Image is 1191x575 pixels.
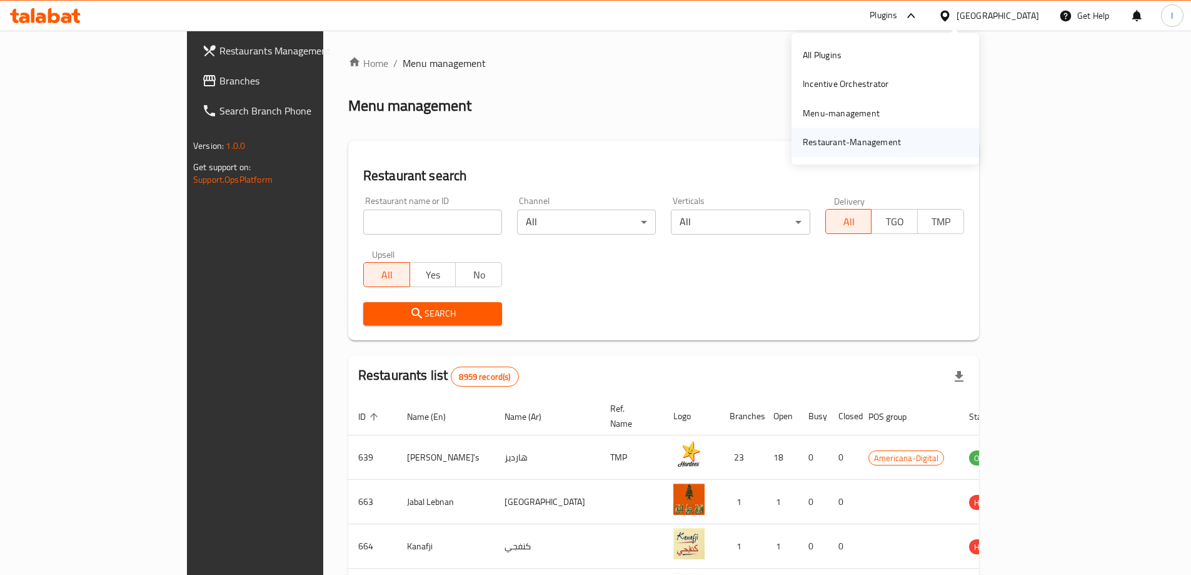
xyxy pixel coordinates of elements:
[397,435,495,480] td: [PERSON_NAME]'s
[403,56,486,71] span: Menu management
[193,171,273,188] a: Support.OpsPlatform
[192,66,386,96] a: Branches
[969,496,1007,510] span: HIDDEN
[803,77,888,91] div: Incentive Orchestrator
[363,262,410,287] button: All
[798,480,828,524] td: 0
[461,266,497,284] span: No
[219,43,376,58] span: Restaurants Management
[798,524,828,569] td: 0
[495,524,600,569] td: كنفجي
[397,524,495,569] td: Kanafji
[969,450,1000,466] div: OPEN
[868,409,923,424] span: POS group
[363,210,502,235] input: Search for restaurant name or ID..
[877,213,913,231] span: TGO
[944,362,974,392] div: Export file
[828,480,858,524] td: 0
[495,480,600,524] td: [GEOGRAPHIC_DATA]
[505,409,558,424] span: Name (Ar)
[192,36,386,66] a: Restaurants Management
[348,56,979,71] nav: breadcrumb
[193,138,224,154] span: Version:
[798,435,828,480] td: 0
[407,409,462,424] span: Name (En)
[1171,9,1173,23] span: I
[415,266,451,284] span: Yes
[193,159,251,175] span: Get support on:
[358,409,382,424] span: ID
[923,213,959,231] span: TMP
[348,96,471,116] h2: Menu management
[455,262,502,287] button: No
[373,306,492,322] span: Search
[363,166,964,185] h2: Restaurant search
[969,539,1007,554] div: HIDDEN
[763,435,798,480] td: 18
[957,9,1039,23] div: [GEOGRAPHIC_DATA]
[869,451,943,466] span: Americana-Digital
[803,48,842,62] div: All Plugins
[451,371,518,383] span: 8959 record(s)
[969,409,1010,424] span: Status
[871,209,918,234] button: TGO
[663,397,720,435] th: Logo
[828,435,858,480] td: 0
[673,484,705,515] img: Jabal Lebnan
[720,524,763,569] td: 1
[610,401,648,431] span: Ref. Name
[219,103,376,118] span: Search Branch Phone
[763,480,798,524] td: 1
[828,397,858,435] th: Closed
[517,210,656,235] div: All
[600,435,663,480] td: TMP
[673,439,705,471] img: Hardee's
[969,451,1000,466] span: OPEN
[720,435,763,480] td: 23
[803,135,901,149] div: Restaurant-Management
[363,302,502,325] button: Search
[397,480,495,524] td: Jabal Lebnan
[803,106,880,120] div: Menu-management
[831,213,867,231] span: All
[720,480,763,524] td: 1
[834,196,865,205] label: Delivery
[372,250,395,258] label: Upsell
[763,397,798,435] th: Open
[917,209,964,234] button: TMP
[825,209,872,234] button: All
[495,435,600,480] td: هارديز
[369,266,405,284] span: All
[798,397,828,435] th: Busy
[393,56,398,71] li: /
[358,366,519,387] h2: Restaurants list
[192,96,386,126] a: Search Branch Phone
[870,8,897,23] div: Plugins
[673,528,705,559] img: Kanafji
[671,210,810,235] div: All
[410,262,456,287] button: Yes
[828,524,858,569] td: 0
[219,73,376,88] span: Branches
[226,138,245,154] span: 1.0.0
[763,524,798,569] td: 1
[720,397,763,435] th: Branches
[969,540,1007,554] span: HIDDEN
